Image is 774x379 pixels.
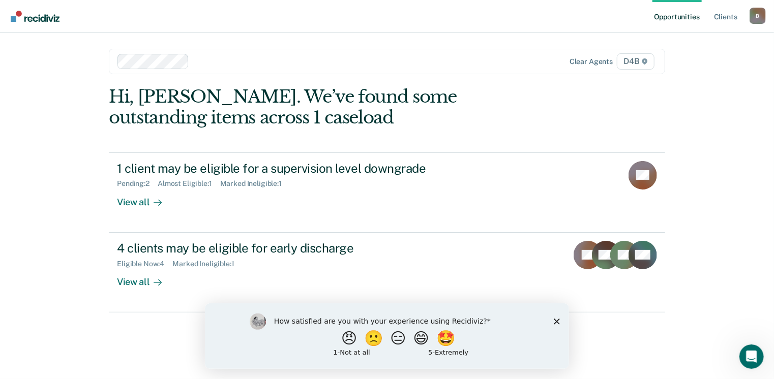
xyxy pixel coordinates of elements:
[117,161,474,176] div: 1 client may be eligible for a supervision level downgrade
[617,53,654,70] span: D4B
[117,241,474,256] div: 4 clients may be eligible for early discharge
[750,8,766,24] div: B
[750,8,766,24] button: Profile dropdown button
[570,57,613,66] div: Clear agents
[117,188,174,208] div: View all
[158,179,220,188] div: Almost Eligible : 1
[172,260,242,268] div: Marked Ineligible : 1
[109,233,665,312] a: 4 clients may be eligible for early dischargeEligible Now:4Marked Ineligible:1View all
[117,260,172,268] div: Eligible Now : 4
[220,179,290,188] div: Marked Ineligible : 1
[109,152,665,233] a: 1 client may be eligible for a supervision level downgradePending:2Almost Eligible:1Marked Inelig...
[205,303,569,369] iframe: Survey by Kim from Recidiviz
[109,86,554,128] div: Hi, [PERSON_NAME]. We’ve found some outstanding items across 1 caseload
[739,344,764,369] iframe: Intercom live chat
[117,268,174,288] div: View all
[11,11,59,22] img: Recidiviz
[117,179,158,188] div: Pending : 2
